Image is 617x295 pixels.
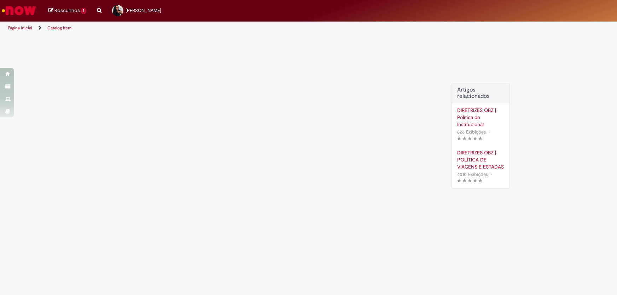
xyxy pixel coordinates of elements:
span: • [489,170,494,179]
span: 4010 Exibições [457,171,488,177]
img: ServiceNow [1,4,37,18]
a: DIRETRIZES OBZ | Política de Institucional [457,107,504,128]
span: Rascunhos [54,7,80,14]
span: 1 [81,8,86,14]
span: [PERSON_NAME] [126,7,161,13]
span: 826 Exibições [457,129,486,135]
h3: Artigos relacionados [457,87,504,99]
a: Catalog Item [47,25,71,31]
a: DIRETRIZES OBZ | POLÍTICA DE VIAGENS E ESTADAS [457,149,504,170]
a: Rascunhos [48,7,86,14]
span: • [487,127,491,137]
a: Página inicial [8,25,32,31]
ul: Trilhas de página [5,22,406,35]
